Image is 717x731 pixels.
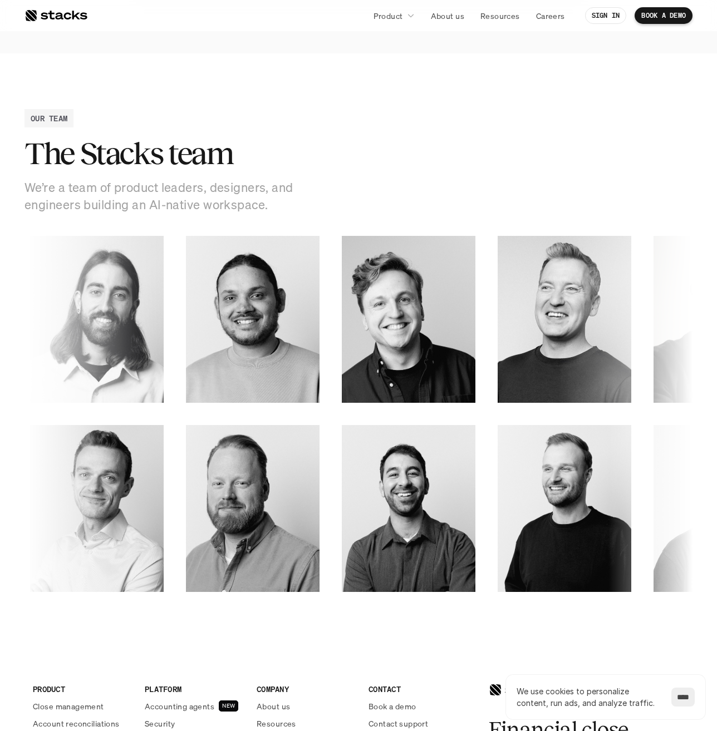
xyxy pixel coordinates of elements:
[635,7,693,24] a: BOOK A DEMO
[145,683,243,695] p: PLATFORM
[517,685,660,709] p: We use cookies to personalize content, run ads, and analyze traffic.
[222,703,235,709] h2: NEW
[257,700,355,712] a: About us
[369,700,467,712] a: Book a demo
[33,700,104,712] p: Close management
[33,700,131,712] a: Close management
[31,112,67,124] h2: OUR TEAM
[424,6,471,26] a: About us
[480,10,520,22] p: Resources
[374,10,403,22] p: Product
[369,700,416,712] p: Book a demo
[33,718,120,729] p: Account reconciliations
[145,718,175,729] p: Security
[24,179,303,214] p: We’re a team of product leaders, designers, and engineers building an AI-native workspace.
[145,718,243,729] a: Security
[369,683,467,695] p: CONTACT
[536,10,565,22] p: Careers
[641,12,686,19] p: BOOK A DEMO
[369,718,467,729] a: Contact support
[24,136,358,171] h2: The Stacks team
[257,683,355,695] p: COMPANY
[257,700,290,712] p: About us
[369,718,428,729] p: Contact support
[33,718,131,729] a: Account reconciliations
[33,683,131,695] p: PRODUCT
[592,12,620,19] p: SIGN IN
[257,718,355,729] a: Resources
[431,10,464,22] p: About us
[145,700,214,712] p: Accounting agents
[145,700,243,712] a: Accounting agentsNEW
[529,6,572,26] a: Careers
[474,6,527,26] a: Resources
[257,718,296,729] p: Resources
[585,7,627,24] a: SIGN IN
